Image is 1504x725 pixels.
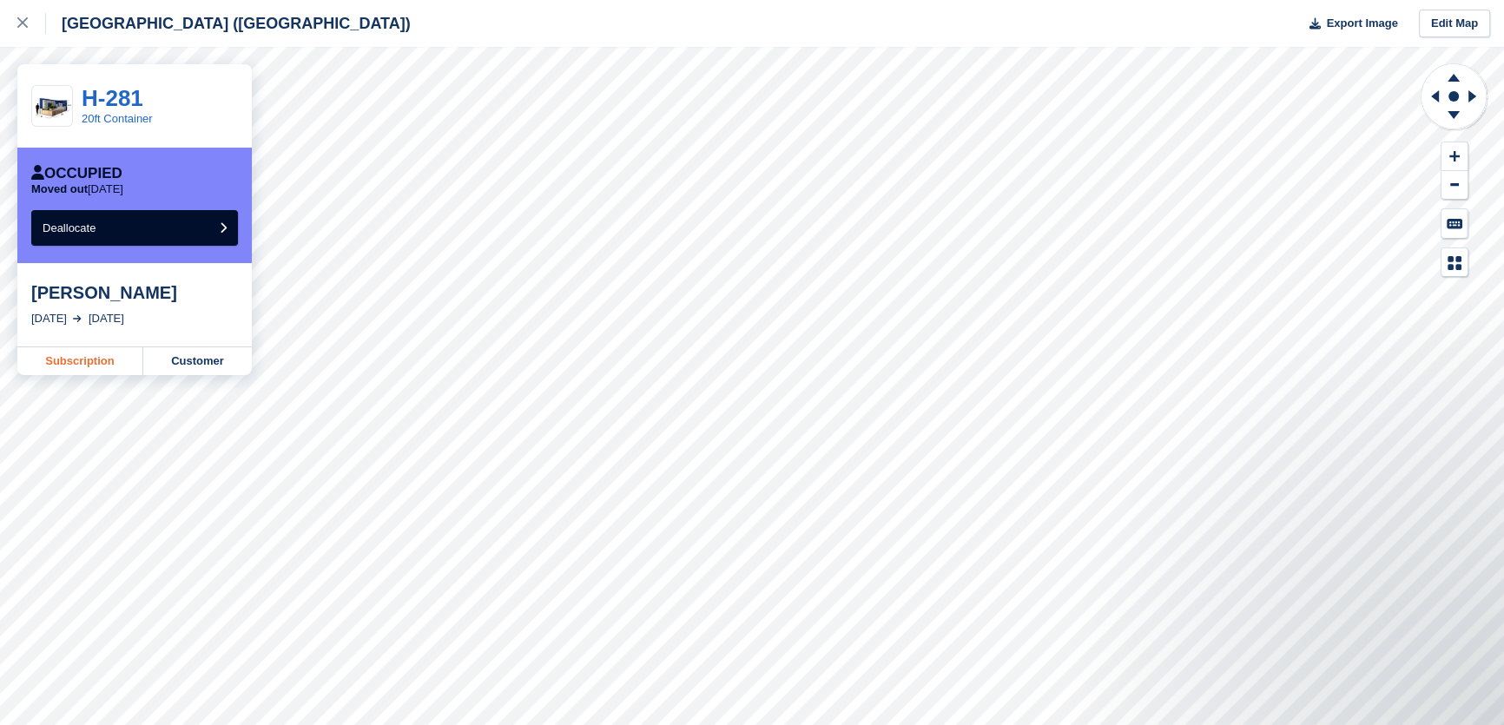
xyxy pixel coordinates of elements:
[31,310,67,327] div: [DATE]
[82,112,153,125] a: 20ft Container
[1326,15,1397,32] span: Export Image
[46,13,411,34] div: [GEOGRAPHIC_DATA] ([GEOGRAPHIC_DATA])
[31,165,122,182] div: Occupied
[1441,209,1468,238] button: Keyboard Shortcuts
[89,310,124,327] div: [DATE]
[43,221,96,234] span: Deallocate
[32,93,72,119] img: 20ft%20Pic.png
[31,210,238,246] button: Deallocate
[1299,10,1398,38] button: Export Image
[1441,171,1468,200] button: Zoom Out
[82,85,143,111] a: H-281
[1419,10,1490,38] a: Edit Map
[1441,142,1468,171] button: Zoom In
[31,182,123,196] p: [DATE]
[73,315,82,322] img: arrow-right-light-icn-cde0832a797a2874e46488d9cf13f60e5c3a73dbe684e267c42b8395dfbc2abf.svg
[17,347,143,375] a: Subscription
[1441,248,1468,277] button: Map Legend
[31,182,88,195] span: Moved out
[143,347,252,375] a: Customer
[31,282,238,303] div: [PERSON_NAME]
